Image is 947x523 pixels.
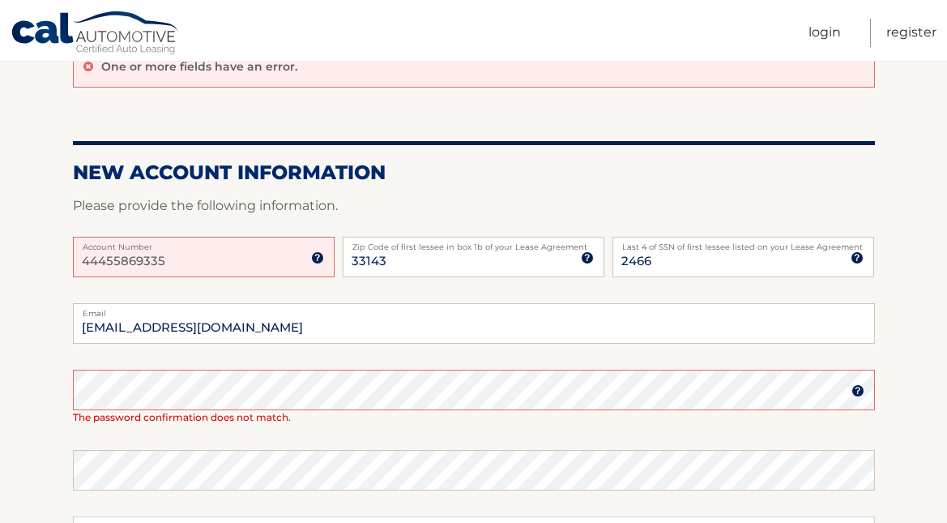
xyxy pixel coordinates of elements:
a: Login [808,19,841,47]
a: Register [886,19,936,47]
input: Email [73,303,875,344]
img: tooltip.svg [311,251,324,264]
p: Please provide the following information. [73,195,875,217]
label: Zip Code of first lessee in box 1b of your Lease Agreement [343,237,604,250]
img: tooltip.svg [851,251,864,264]
h2: New Account Information [73,161,875,185]
p: One or more fields have an error. [101,59,297,74]
span: The password confirmation does not match. [73,411,291,423]
label: Last 4 of SSN of first lessee listed on your Lease Agreement [612,237,874,250]
input: Zip Code [343,237,604,277]
label: Account Number [73,237,335,250]
label: Email [73,303,875,316]
img: tooltip.svg [851,384,864,397]
a: Cal Automotive [11,11,181,58]
input: Account Number [73,237,335,277]
input: SSN or EIN (last 4 digits only) [612,237,874,277]
img: tooltip.svg [581,251,594,264]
